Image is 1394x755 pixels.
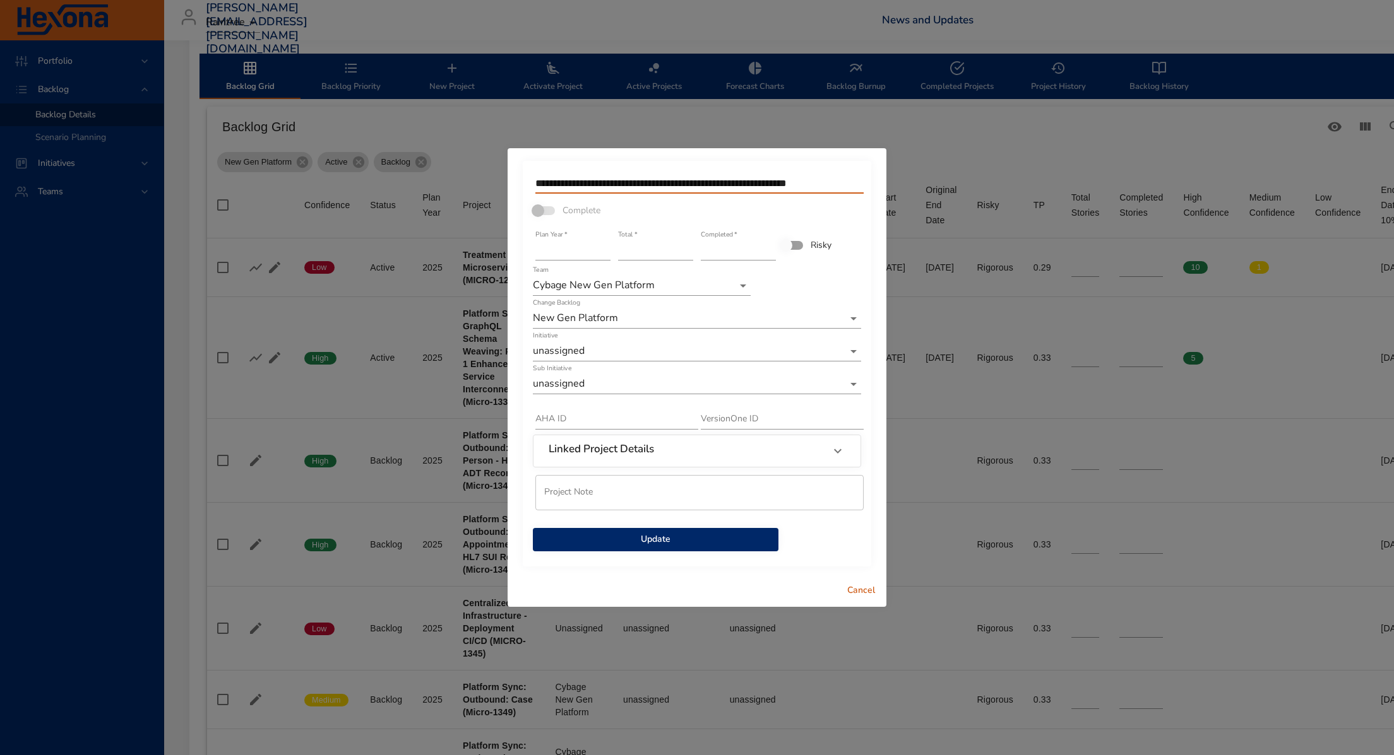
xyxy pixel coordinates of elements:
div: New Gen Platform [533,308,861,329]
h6: Linked Project Details [549,443,654,455]
div: Linked Project Details [533,435,861,467]
div: unassigned [533,374,861,394]
label: Initiative [533,332,557,339]
label: Sub Initiative [533,365,571,372]
label: Plan Year [535,231,567,238]
span: Update [543,532,768,547]
div: Cybage New Gen Platform [533,276,751,296]
label: Change Backlog [533,299,580,306]
label: Completed [701,231,737,238]
span: Risky [811,238,831,252]
label: Total [618,231,637,238]
button: Update [533,528,778,551]
span: Cancel [846,583,876,599]
div: unassigned [533,341,861,361]
button: Cancel [841,579,881,602]
label: Team [533,266,549,273]
span: Complete [563,204,600,217]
